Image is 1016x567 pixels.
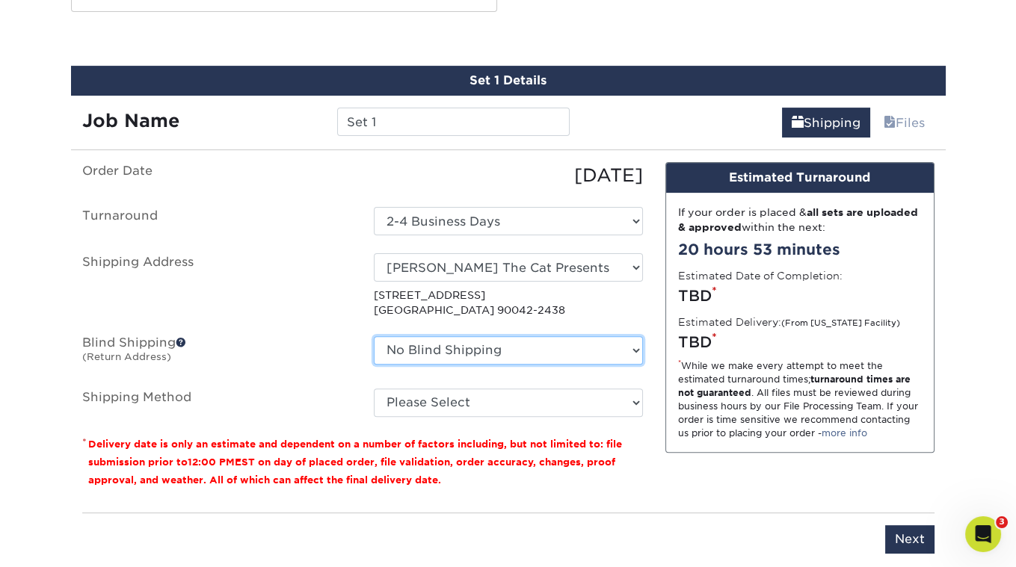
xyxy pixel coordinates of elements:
[71,336,363,371] label: Blind Shipping
[374,288,643,318] p: [STREET_ADDRESS] [GEOGRAPHIC_DATA] 90042-2438
[884,116,896,130] span: files
[666,163,934,193] div: Estimated Turnaround
[88,439,622,486] small: Delivery date is only an estimate and dependent on a number of factors including, but not limited...
[71,388,363,417] label: Shipping Method
[678,315,900,329] label: Estimated Delivery:
[781,318,900,328] small: (From [US_STATE] Facility)
[822,427,867,439] a: more info
[996,516,1008,528] span: 3
[678,238,922,261] div: 20 hours 53 minutes
[885,525,935,554] input: Next
[678,205,922,235] div: If your order is placed & within the next:
[71,207,363,235] label: Turnaround
[965,516,1001,552] iframe: Intercom live chat
[337,108,570,136] input: Enter a job name
[82,110,179,131] strong: Job Name
[82,351,171,362] small: (Return Address)
[71,162,363,189] label: Order Date
[678,285,922,307] div: TBD
[678,359,922,440] div: While we make every attempt to meet the estimated turnaround times; . All files must be reviewed ...
[71,66,946,96] div: Set 1 Details
[792,116,804,130] span: shipping
[188,456,235,468] span: 12:00 PM
[678,268,843,283] label: Estimated Date of Completion:
[678,331,922,353] div: TBD
[363,162,654,189] div: [DATE]
[678,374,911,398] strong: turnaround times are not guaranteed
[71,253,363,318] label: Shipping Address
[782,108,870,137] a: Shipping
[874,108,935,137] a: Files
